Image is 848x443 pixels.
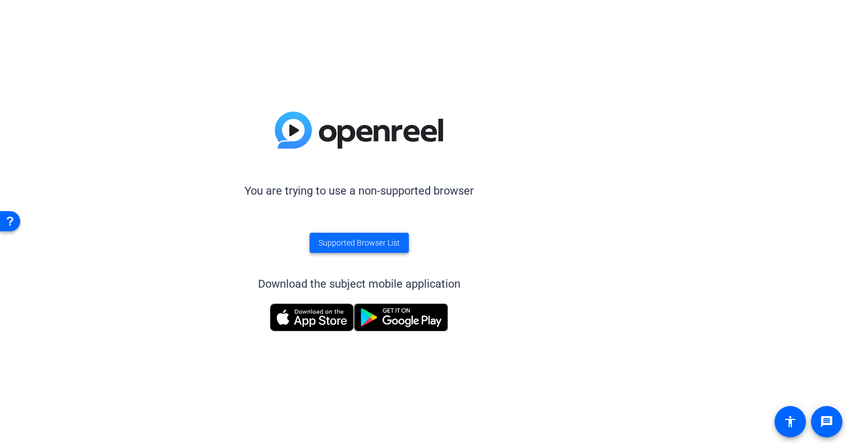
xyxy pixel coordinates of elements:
img: Get it on Google Play [354,303,448,331]
div: Download the subject mobile application [258,275,460,292]
a: Supported Browser List [310,233,409,253]
p: You are trying to use a non-supported browser [245,182,474,199]
mat-icon: message [820,415,833,428]
span: Supported Browser List [319,237,400,249]
img: blue-gradient.svg [275,112,443,149]
img: Download on the App Store [270,303,354,331]
mat-icon: accessibility [784,415,797,428]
